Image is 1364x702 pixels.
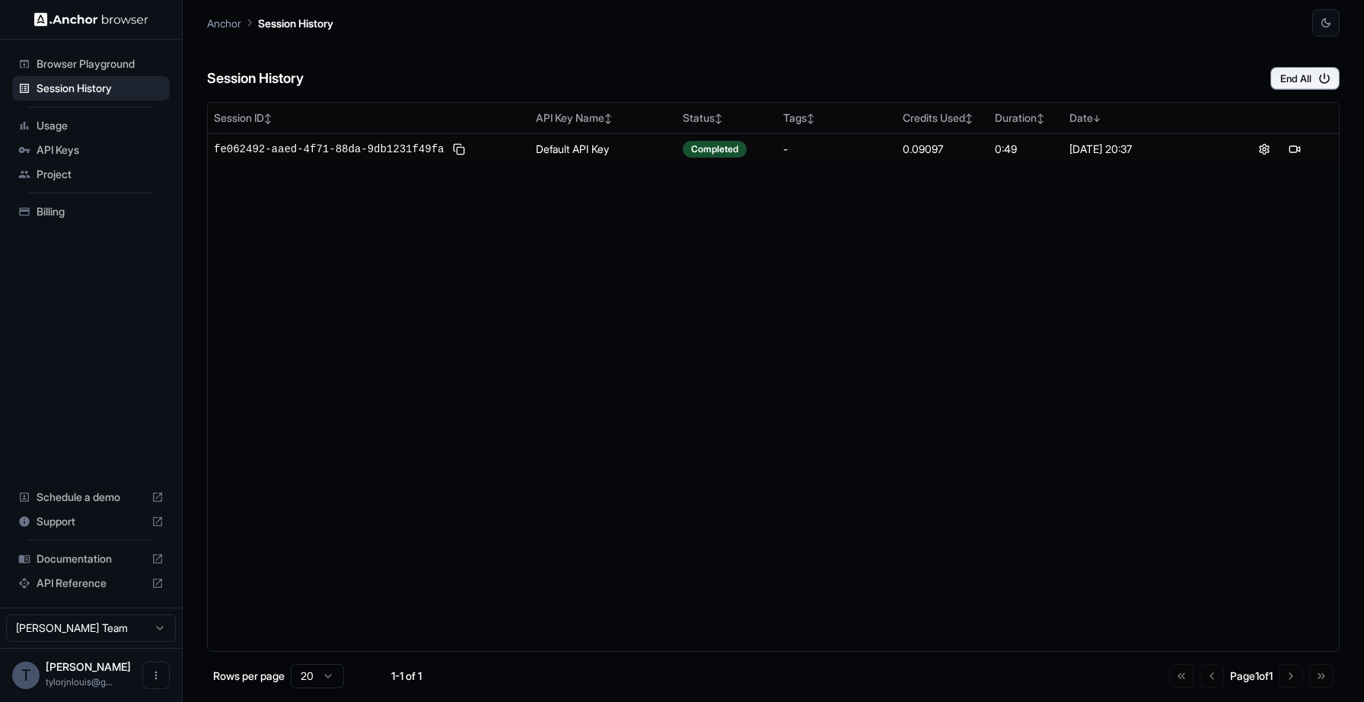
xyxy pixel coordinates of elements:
div: Schedule a demo [12,485,170,509]
div: Browser Playground [12,52,170,76]
span: API Keys [37,142,164,158]
p: Session History [258,15,333,31]
button: Open menu [142,662,170,689]
div: Project [12,162,170,187]
div: 0:49 [995,142,1057,157]
span: tylorjnlouis@gmail.com [46,676,113,688]
div: Page 1 of 1 [1230,668,1273,684]
span: ↕ [1037,113,1044,124]
span: ↕ [807,113,814,124]
span: Usage [37,118,164,133]
div: Session ID [214,110,524,126]
div: Support [12,509,170,534]
span: ↕ [604,113,612,124]
span: ↕ [264,113,272,124]
button: End All [1270,67,1340,90]
td: Default API Key [530,133,677,164]
span: ↕ [715,113,722,124]
div: 1-1 of 1 [368,668,445,684]
span: API Reference [37,576,145,591]
span: Tylor Louis [46,660,131,673]
span: fe062492-aaed-4f71-88da-9db1231f49fa [214,142,444,157]
div: Status [683,110,772,126]
span: Support [37,514,145,529]
div: Tags [783,110,891,126]
span: ↓ [1093,113,1101,124]
span: Project [37,167,164,182]
span: Billing [37,204,164,219]
span: ↕ [965,113,973,124]
span: Documentation [37,551,145,566]
div: Session History [12,76,170,101]
span: Browser Playground [37,56,164,72]
div: Completed [683,141,747,158]
div: Date [1069,110,1213,126]
div: Documentation [12,547,170,571]
div: - [783,142,891,157]
div: Usage [12,113,170,138]
p: Rows per page [213,668,285,684]
div: Duration [995,110,1057,126]
div: [DATE] 20:37 [1069,142,1213,157]
div: API Keys [12,138,170,162]
div: 0.09097 [903,142,983,157]
span: Schedule a demo [37,490,145,505]
div: API Key Name [536,110,671,126]
img: Anchor Logo [34,12,148,27]
div: Credits Used [903,110,983,126]
nav: breadcrumb [207,14,333,31]
div: API Reference [12,571,170,595]
p: Anchor [207,15,241,31]
span: Session History [37,81,164,96]
div: Billing [12,199,170,224]
h6: Session History [207,68,304,90]
div: T [12,662,40,689]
